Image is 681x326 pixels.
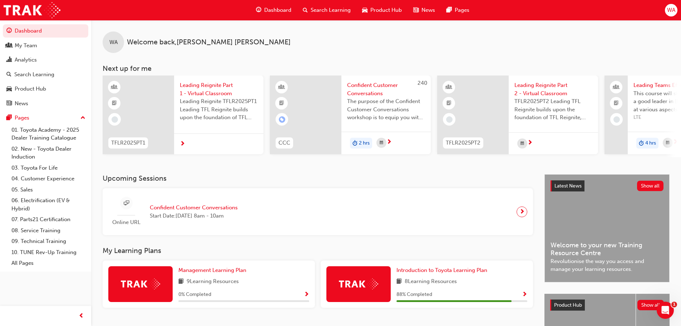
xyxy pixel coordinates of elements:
[673,139,678,146] span: next-icon
[527,140,533,146] span: next-icon
[91,64,681,73] h3: Next up for me
[9,247,88,258] a: 10. TUNE Rev-Up Training
[413,6,419,15] span: news-icon
[6,28,12,34] span: guage-icon
[4,2,60,18] img: Trak
[3,24,88,38] a: Dashboard
[9,143,88,162] a: 02. New - Toyota Dealer Induction
[514,81,592,97] span: Leading Reignite Part 2 - Virtual Classroom
[657,302,674,319] iframe: Intercom live chat
[9,258,88,269] a: All Pages
[352,138,357,148] span: duration-icon
[446,99,451,108] span: booktick-icon
[446,83,451,92] span: learningResourceType_INSTRUCTOR_LED-icon
[347,81,425,97] span: Confident Customer Conversations
[121,278,160,289] img: Trak
[551,241,663,257] span: Welcome to your new Training Resource Centre
[109,38,118,47] span: WA
[637,300,664,310] button: Show all
[178,277,184,286] span: book-icon
[15,56,37,64] div: Analytics
[639,138,644,148] span: duration-icon
[455,6,469,14] span: Pages
[264,6,291,14] span: Dashboard
[551,180,663,192] a: Latest NewsShow all
[446,116,453,123] span: learningRecordVerb_NONE-icon
[9,162,88,174] a: 03. Toyota For Life
[6,115,12,121] span: pages-icon
[667,6,675,14] span: WA
[111,139,145,147] span: TFLR2025PT1
[3,111,88,125] button: Pages
[9,184,88,195] a: 05. Sales
[522,292,527,298] span: Show Progress
[79,312,84,321] span: prev-icon
[15,85,46,93] div: Product Hub
[9,214,88,225] a: 07. Parts21 Certification
[359,139,370,147] span: 2 hrs
[103,76,263,154] a: TFLR2025PT1Leading Reignite Part 1 - Virtual ClassroomLeading Reignite TFLR2025PT1 Leading TFL Re...
[614,99,619,108] span: booktick-icon
[339,278,378,289] img: Trak
[103,247,533,255] h3: My Learning Plans
[3,68,88,81] a: Search Learning
[108,194,527,229] a: Online URLConfident Customer ConversationsStart Date:[DATE] 8am - 10am
[9,195,88,214] a: 06. Electrification (EV & Hybrid)
[437,76,598,154] a: TFLR2025PT2Leading Reignite Part 2 - Virtual ClassroomTFLR2025PT2 Leading TFL Reignite builds upo...
[3,97,88,110] a: News
[613,116,620,123] span: learningRecordVerb_NONE-icon
[9,236,88,247] a: 09. Technical Training
[103,174,533,183] h3: Upcoming Sessions
[637,181,664,191] button: Show all
[6,57,12,63] span: chart-icon
[279,116,285,123] span: learningRecordVerb_ENROLL-icon
[150,212,238,220] span: Start Date: [DATE] 8am - 10am
[6,72,11,78] span: search-icon
[386,139,392,146] span: next-icon
[614,83,619,92] span: people-icon
[278,139,290,147] span: CCC
[112,83,117,92] span: learningResourceType_INSTRUCTOR_LED-icon
[396,291,432,299] span: 88 % Completed
[112,99,117,108] span: booktick-icon
[15,42,37,50] div: My Team
[180,97,258,122] span: Leading Reignite TFLR2025PT1 Leading TFL Reignite builds upon the foundation of TFL Reignite, rea...
[554,183,582,189] span: Latest News
[3,82,88,96] a: Product Hub
[304,290,309,299] button: Show Progress
[347,97,425,122] span: The purpose of the Confident Customer Conversations workshop is to equip you with tools to commun...
[304,292,309,298] span: Show Progress
[554,302,582,308] span: Product Hub
[150,204,238,212] span: Confident Customer Conversations
[124,199,129,208] span: sessionType_ONLINE_URL-icon
[6,101,12,107] span: news-icon
[551,257,663,273] span: Revolutionise the way you access and manage your learning resources.
[421,6,435,14] span: News
[127,38,291,47] span: Welcome back , [PERSON_NAME] [PERSON_NAME]
[311,6,351,14] span: Search Learning
[671,302,677,307] span: 1
[441,3,475,18] a: pages-iconPages
[178,291,211,299] span: 0 % Completed
[279,99,284,108] span: booktick-icon
[446,6,452,15] span: pages-icon
[178,267,246,273] span: Management Learning Plan
[408,3,441,18] a: news-iconNews
[6,43,12,49] span: people-icon
[250,3,297,18] a: guage-iconDashboard
[108,218,144,227] span: Online URL
[9,125,88,143] a: 01. Toyota Academy - 2025 Dealer Training Catalogue
[666,138,670,147] span: calendar-icon
[256,6,261,15] span: guage-icon
[550,300,664,311] a: Product HubShow all
[80,113,85,123] span: up-icon
[396,267,487,273] span: Introduction to Toyota Learning Plan
[3,53,88,67] a: Analytics
[362,6,367,15] span: car-icon
[9,225,88,236] a: 08. Service Training
[418,80,427,86] span: 240
[9,173,88,184] a: 04. Customer Experience
[544,174,670,282] a: Latest NewsShow allWelcome to your new Training Resource CentreRevolutionise the way you access a...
